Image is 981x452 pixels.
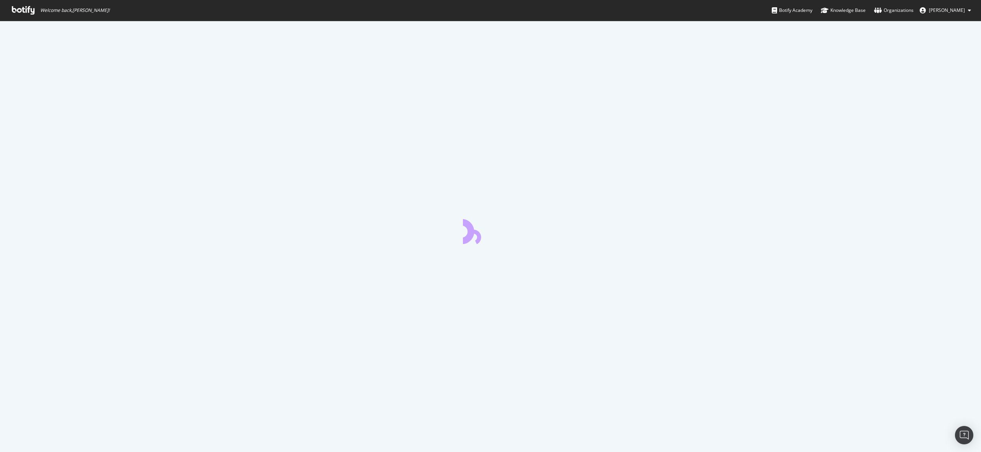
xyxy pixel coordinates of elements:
[821,7,866,14] div: Knowledge Base
[929,7,965,13] span: Peter Pilz
[772,7,812,14] div: Botify Academy
[955,426,973,444] div: Open Intercom Messenger
[874,7,914,14] div: Organizations
[40,7,110,13] span: Welcome back, [PERSON_NAME] !
[463,216,518,244] div: animation
[914,4,977,16] button: [PERSON_NAME]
